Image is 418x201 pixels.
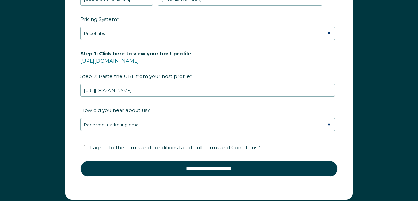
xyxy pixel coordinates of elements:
[80,48,191,59] span: Step 1: Click here to view your host profile
[178,144,259,151] a: Read Full Terms and Conditions
[84,145,88,149] input: I agree to the terms and conditions Read Full Terms and Conditions *
[80,105,150,115] span: How did you hear about us?
[80,48,191,81] span: Step 2: Paste the URL from your host profile
[80,58,139,64] a: [URL][DOMAIN_NAME]
[179,144,257,151] span: Read Full Terms and Conditions
[90,144,261,151] span: I agree to the terms and conditions
[80,14,117,24] span: Pricing System
[80,84,335,97] input: airbnb.com/users/show/12345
